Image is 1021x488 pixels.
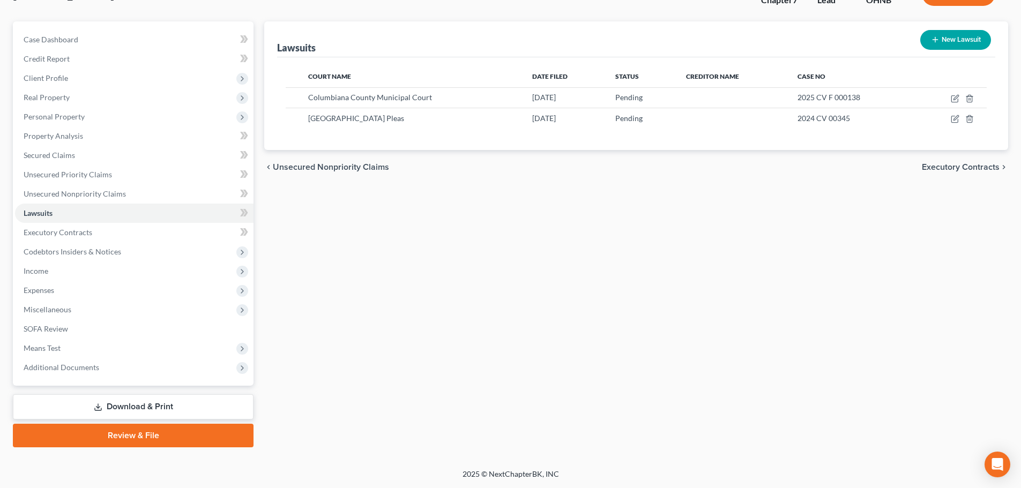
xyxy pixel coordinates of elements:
[24,73,68,82] span: Client Profile
[798,72,825,80] span: Case No
[277,41,316,54] div: Lawsuits
[532,114,556,123] span: [DATE]
[15,184,254,204] a: Unsecured Nonpriority Claims
[24,54,70,63] span: Credit Report
[13,424,254,447] a: Review & File
[15,319,254,339] a: SOFA Review
[922,163,1008,171] button: Executory Contracts chevron_right
[798,93,860,102] span: 2025 CV F 000138
[615,114,643,123] span: Pending
[15,204,254,223] a: Lawsuits
[24,286,54,295] span: Expenses
[24,305,71,314] span: Miscellaneous
[15,223,254,242] a: Executory Contracts
[264,163,389,171] button: chevron_left Unsecured Nonpriority Claims
[308,114,404,123] span: [GEOGRAPHIC_DATA] Pleas
[532,93,556,102] span: [DATE]
[205,469,816,488] div: 2025 © NextChapterBK, INC
[922,163,1000,171] span: Executory Contracts
[24,170,112,179] span: Unsecured Priority Claims
[24,324,68,333] span: SOFA Review
[24,93,70,102] span: Real Property
[24,343,61,352] span: Means Test
[13,394,254,419] a: Download & Print
[532,72,568,80] span: Date Filed
[24,35,78,44] span: Case Dashboard
[15,165,254,184] a: Unsecured Priority Claims
[15,49,254,69] a: Credit Report
[615,72,639,80] span: Status
[1000,163,1008,171] i: chevron_right
[308,72,351,80] span: Court Name
[24,363,99,372] span: Additional Documents
[24,228,92,237] span: Executory Contracts
[24,208,53,217] span: Lawsuits
[15,30,254,49] a: Case Dashboard
[985,452,1010,477] div: Open Intercom Messenger
[615,93,643,102] span: Pending
[798,114,850,123] span: 2024 CV 00345
[24,247,121,256] span: Codebtors Insiders & Notices
[24,112,85,121] span: Personal Property
[15,126,254,146] a: Property Analysis
[24,189,126,198] span: Unsecured Nonpriority Claims
[686,72,739,80] span: Creditor Name
[24,131,83,140] span: Property Analysis
[920,30,991,50] button: New Lawsuit
[308,93,432,102] span: Columbiana County Municipal Court
[24,266,48,275] span: Income
[24,151,75,160] span: Secured Claims
[264,163,273,171] i: chevron_left
[15,146,254,165] a: Secured Claims
[273,163,389,171] span: Unsecured Nonpriority Claims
